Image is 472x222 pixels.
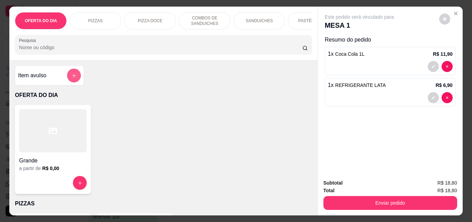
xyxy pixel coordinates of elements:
p: 1 x [328,81,386,89]
h6: R$ 0,00 [42,165,59,172]
p: SANDUICHES [246,18,273,24]
span: REFRIGERANTE LATA [335,82,386,88]
button: add-separate-item [67,69,81,82]
strong: Subtotal [323,180,343,186]
span: R$ 18,80 [437,187,457,194]
input: Pesquisa [19,44,302,51]
button: increase-product-quantity [73,176,87,190]
p: R$ 11,90 [433,51,453,57]
label: Pesquisa [19,37,38,43]
p: MESA 1 [325,20,394,30]
button: decrease-product-quantity [428,92,439,103]
p: PIZZAS [88,18,103,24]
h4: Grande [19,157,87,165]
button: Close [450,8,461,19]
strong: Total [323,188,334,193]
p: R$ 6,90 [436,82,453,89]
button: decrease-product-quantity [439,14,450,25]
p: OFERTA DO DIA [15,91,312,99]
p: PIZZAS [15,199,312,208]
h4: Item avulso [18,71,46,80]
button: Enviar pedido [323,196,457,210]
span: R$ 18,80 [437,179,457,187]
p: Resumo do pedido [325,36,456,44]
p: 1 x [328,50,365,58]
button: decrease-product-quantity [442,92,453,103]
button: decrease-product-quantity [428,61,439,72]
span: Coca Cola 1L [335,51,365,57]
div: a partir de [19,165,87,172]
p: COMBOS DE SANDUICHES [185,15,225,26]
p: Este pedido será vinculado para [325,14,394,20]
p: OFERTA DO DIA [25,18,57,24]
p: PIZZA DOCE [138,18,162,24]
button: decrease-product-quantity [442,61,453,72]
p: PASTÉIS (14cm) [298,18,329,24]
